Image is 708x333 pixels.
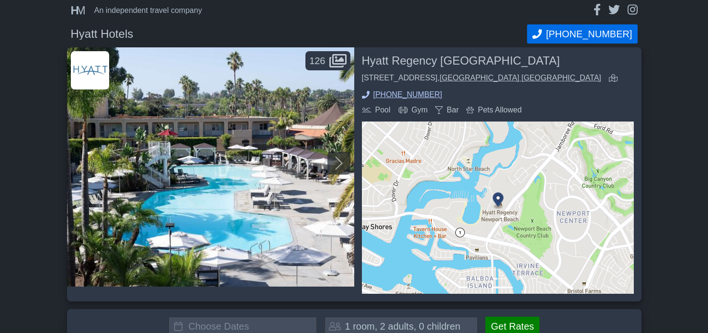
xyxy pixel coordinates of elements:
[373,91,442,99] span: [PHONE_NUMBER]
[345,322,460,331] div: 1 room, 2 adults, 0 children
[362,55,634,67] h2: Hyatt Regency [GEOGRAPHIC_DATA]
[398,106,428,114] div: Gym
[609,74,621,83] a: view map
[71,51,109,89] img: Hyatt Hotels
[527,24,637,44] button: Call
[362,74,601,83] div: [STREET_ADDRESS],
[362,106,391,114] div: Pool
[466,106,522,114] div: Pets Allowed
[439,74,601,82] a: [GEOGRAPHIC_DATA] [GEOGRAPHIC_DATA]
[94,7,202,14] div: An independent travel company
[305,51,350,70] div: 126
[435,106,459,114] div: Bar
[71,4,76,17] span: H
[608,4,620,17] a: twitter
[628,4,638,17] a: instagram
[362,122,634,294] img: map
[76,4,83,17] span: M
[594,4,601,17] a: facebook
[67,47,354,287] img: Featured
[71,5,90,16] a: HM
[71,28,528,40] h1: Hyatt Hotels
[546,29,632,40] span: [PHONE_NUMBER]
